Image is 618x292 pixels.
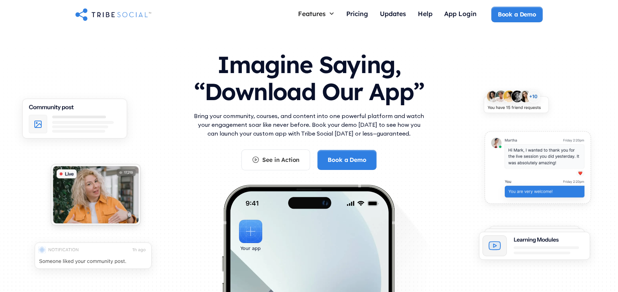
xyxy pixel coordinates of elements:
div: App Login [444,10,477,18]
a: Help [412,7,438,22]
div: Features [292,7,340,20]
div: See in Action [262,156,300,164]
img: An illustration of Community Feed [12,92,137,151]
div: Features [298,10,326,18]
h1: Imagine Saying, “Download Our App” [192,44,426,109]
p: Bring your community, courses, and content into one powerful platform and watch your engagement s... [192,111,426,138]
a: Pricing [340,7,374,22]
a: Book a Demo [317,150,376,170]
div: Updates [380,10,406,18]
img: An illustration of push notification [25,235,161,281]
a: Updates [374,7,412,22]
img: An illustration of New friends requests [476,84,556,123]
img: An illustration of Learning Modules [470,221,599,272]
a: See in Action [241,149,310,170]
a: Book a Demo [491,7,543,22]
div: Your app [240,244,260,253]
div: Help [418,10,432,18]
a: home [75,7,151,22]
a: App Login [438,7,482,22]
div: Pricing [346,10,368,18]
img: An illustration of Live video [43,158,148,235]
img: An illustration of chat [476,125,599,215]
